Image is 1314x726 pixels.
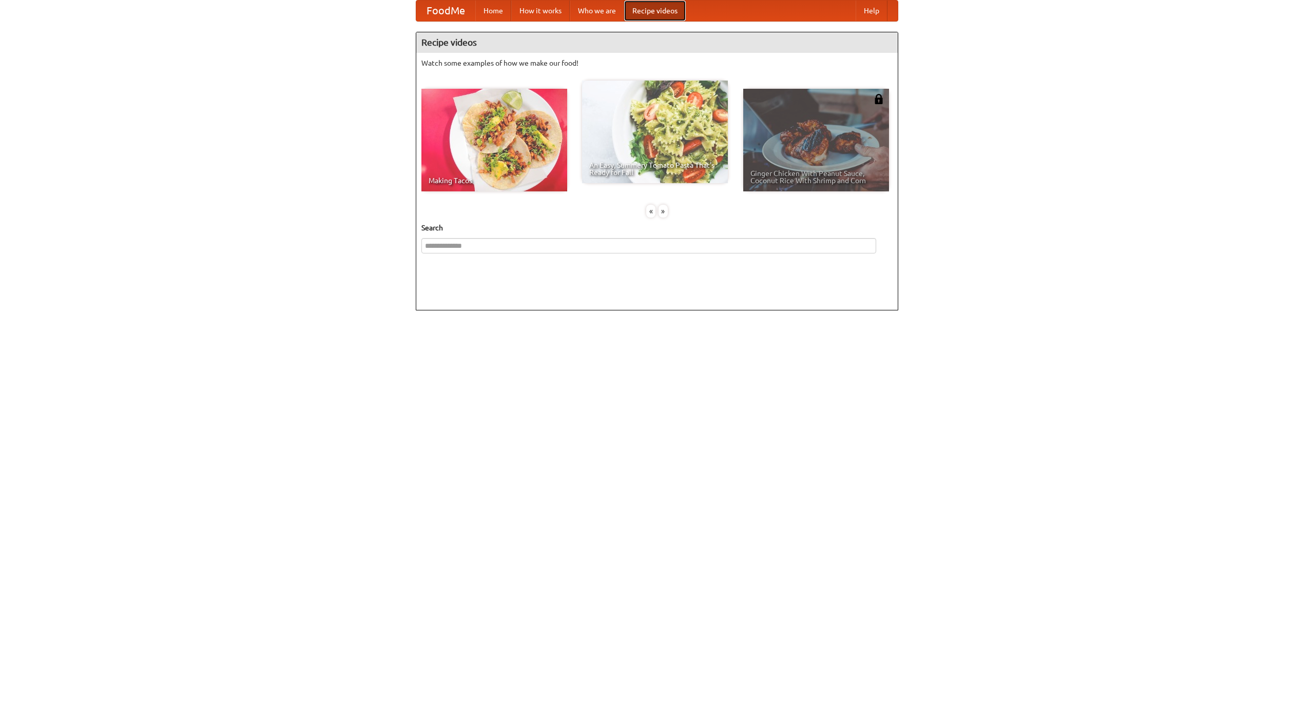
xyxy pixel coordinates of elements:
span: Making Tacos [429,177,560,184]
a: Recipe videos [624,1,686,21]
a: How it works [511,1,570,21]
div: « [646,205,655,218]
h4: Recipe videos [416,32,898,53]
a: FoodMe [416,1,475,21]
a: Help [856,1,887,21]
div: » [659,205,668,218]
a: Home [475,1,511,21]
a: Making Tacos [421,89,567,191]
span: An Easy, Summery Tomato Pasta That's Ready for Fall [589,162,721,176]
a: Who we are [570,1,624,21]
h5: Search [421,223,893,233]
p: Watch some examples of how we make our food! [421,58,893,68]
a: An Easy, Summery Tomato Pasta That's Ready for Fall [582,81,728,183]
img: 483408.png [874,94,884,104]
